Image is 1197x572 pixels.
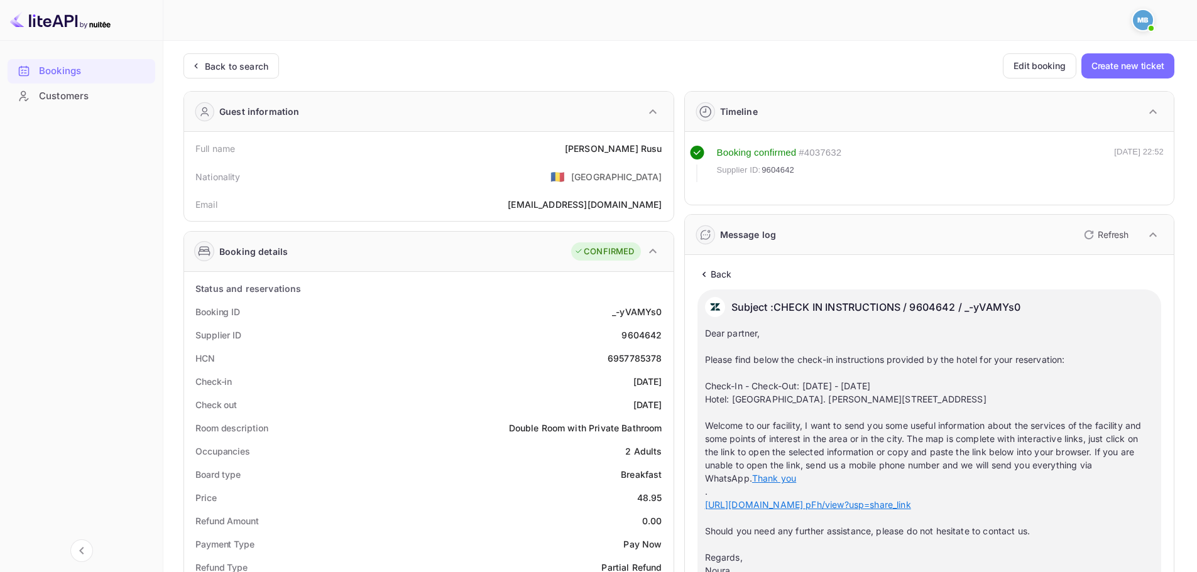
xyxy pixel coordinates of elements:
[195,514,259,527] div: Refund Amount
[705,297,725,317] img: AwvSTEc2VUhQAAAAAElFTkSuQmCC
[720,228,777,241] div: Message log
[621,328,662,342] div: 9604642
[195,352,215,365] div: HCN
[752,473,796,483] a: Thank you
[731,297,1021,317] p: Subject : CHECK IN INSTRUCTIONS / 9604642 / _-yVAMYs0
[10,10,111,30] img: LiteAPI logo
[195,445,250,458] div: Occupancies
[633,398,662,411] div: [DATE]
[705,499,911,510] a: [URL][DOMAIN_NAME] pFh/view?usp=share_link
[571,170,662,183] div: [GEOGRAPHIC_DATA]
[637,491,662,504] div: 48.95
[1076,225,1134,245] button: Refresh
[219,105,300,118] div: Guest information
[799,146,841,160] div: # 4037632
[195,491,217,504] div: Price
[550,165,565,188] span: United States
[8,84,155,109] div: Customers
[195,142,235,155] div: Full name
[717,164,761,176] span: Supplier ID:
[195,537,254,551] div: Payment Type
[195,328,241,342] div: Supplier ID
[195,398,237,411] div: Check out
[1003,53,1076,78] button: Edit booking
[717,146,797,160] div: Booking confirmed
[711,267,732,281] p: Back
[195,468,241,481] div: Board type
[1114,146,1164,182] div: [DATE] 22:52
[1081,53,1174,78] button: Create new ticket
[195,305,240,318] div: Booking ID
[205,60,268,73] div: Back to search
[195,375,232,388] div: Check-in
[623,537,662,551] div: Pay Now
[70,539,93,562] button: Collapse navigation
[1098,228,1129,241] p: Refresh
[574,246,634,258] div: CONFIRMED
[8,59,155,84] div: Bookings
[642,514,662,527] div: 0.00
[39,64,149,78] div: Bookings
[1133,10,1153,30] img: Mohcine Belkhir
[720,105,758,118] div: Timeline
[565,142,662,155] div: [PERSON_NAME] Rusu
[39,89,149,104] div: Customers
[8,59,155,82] a: Bookings
[633,375,662,388] div: [DATE]
[509,421,662,434] div: Double Room with Private Bathroom
[625,445,662,458] div: 2 Adults
[762,164,794,176] span: 9604642
[612,305,662,318] div: _-yVAMYs0
[219,245,288,258] div: Booking details
[195,170,241,183] div: Nationality
[195,282,301,295] div: Status and reservations
[508,198,662,211] div: [EMAIL_ADDRESS][DOMAIN_NAME]
[195,198,217,211] div: Email
[608,352,662,365] div: 6957785378
[195,421,268,434] div: Room description
[8,84,155,107] a: Customers
[621,468,662,481] div: Breakfast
